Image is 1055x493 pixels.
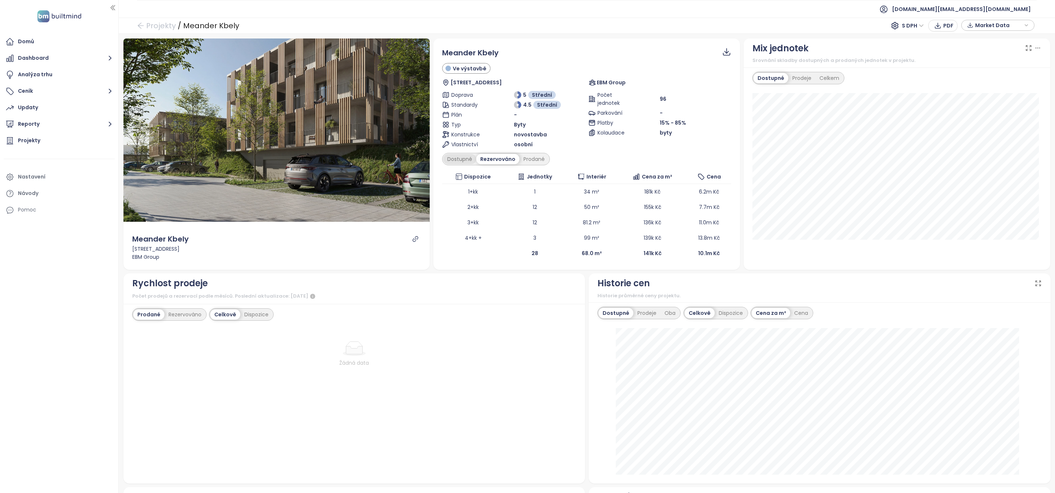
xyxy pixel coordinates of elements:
[527,173,552,181] span: Jednotky
[4,100,115,115] a: Updaty
[644,234,661,242] span: 139k Kč
[442,184,504,199] td: 1+kk
[565,199,618,215] td: 50 m²
[210,309,240,320] div: Celkově
[597,276,650,290] div: Historie cen
[442,230,504,246] td: 4+kk +
[451,78,502,87] span: [STREET_ADDRESS]
[523,91,526,99] span: 5
[660,109,663,117] span: -
[902,20,924,31] span: S DPH
[699,219,719,226] span: 11.0m Kč
[815,73,843,83] div: Celkem
[451,130,487,139] span: Konstrukce
[4,186,115,201] a: Návody
[644,188,660,195] span: 181k Kč
[132,292,577,301] div: Počet prodejů a rezervací podle měsíců. Poslední aktualizace: [DATE]
[975,20,1022,31] span: Market Data
[597,292,1042,299] div: Historie průměrné ceny projektu.
[18,37,34,46] div: Domů
[18,136,40,145] div: Projekty
[240,309,273,320] div: Dispozice
[451,111,487,119] span: Plán
[644,219,661,226] span: 136k Kč
[943,22,954,30] span: PDF
[892,0,1031,18] span: [DOMAIN_NAME][EMAIL_ADDRESS][DOMAIN_NAME]
[4,133,115,148] a: Projekty
[752,57,1041,64] div: Srovnání skladby dostupných a prodaných jednotek v projektu.
[451,121,487,129] span: Typ
[537,101,557,109] span: Střední
[599,308,633,318] div: Dostupné
[698,234,720,242] span: 13.8m Kč
[752,308,790,318] div: Cena za m²
[35,9,84,24] img: logo
[699,188,719,195] span: 6.2m Kč
[642,173,672,181] span: Cena za m²
[137,19,176,32] a: arrow-left Projekty
[18,189,38,198] div: Návody
[699,203,719,211] span: 7.7m Kč
[514,121,526,129] span: Byty
[790,308,812,318] div: Cena
[698,250,720,257] b: 10.1m Kč
[132,233,189,245] div: Meander Kbely
[442,215,504,230] td: 3+kk
[18,70,52,79] div: Analýza trhu
[4,203,115,217] div: Pomoc
[788,73,815,83] div: Prodeje
[514,111,517,119] span: -
[451,101,487,109] span: Standardy
[4,117,115,132] button: Reporty
[18,103,38,112] div: Updaty
[132,276,208,290] div: Rychlost prodeje
[504,230,565,246] td: 3
[644,250,662,257] b: 141k Kč
[660,308,680,318] div: Oba
[451,91,487,99] span: Doprava
[504,184,565,199] td: 1
[565,230,618,246] td: 99 m²
[4,170,115,184] a: Nastavení
[18,172,45,181] div: Nastavení
[504,199,565,215] td: 12
[183,19,239,32] div: Meander Kbely
[582,250,602,257] b: 68.0 m²
[451,140,487,148] span: Vlastnictví
[18,205,36,214] div: Pomoc
[565,184,618,199] td: 34 m²
[597,91,633,107] span: Počet jednotek
[4,84,115,99] button: Ceník
[476,154,519,164] div: Rezervováno
[660,129,672,137] span: byty
[164,309,206,320] div: Rezervováno
[4,67,115,82] a: Analýza trhu
[644,203,661,211] span: 155k Kč
[597,109,633,117] span: Parkování
[928,20,958,32] button: PDF
[707,173,721,181] span: Cena
[752,41,808,55] div: Mix jednotek
[754,73,788,83] div: Dostupné
[442,48,499,58] span: Meander Kbely
[442,199,504,215] td: 2+kk
[453,65,486,73] span: Ve výstavbě
[412,236,419,242] a: link
[523,101,532,109] span: 4.5
[965,20,1030,31] div: button
[532,91,552,99] span: Střední
[132,245,421,253] div: [STREET_ADDRESS]
[514,140,533,148] span: osobní
[597,78,626,87] span: EBM Group
[514,130,547,139] span: novostavba
[132,253,421,261] div: EBM Group
[685,308,715,318] div: Celkově
[4,51,115,66] button: Dashboard
[519,154,549,164] div: Prodané
[715,308,747,318] div: Dispozice
[4,34,115,49] a: Domů
[178,19,181,32] div: /
[565,215,618,230] td: 81.2 m²
[137,22,144,29] span: arrow-left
